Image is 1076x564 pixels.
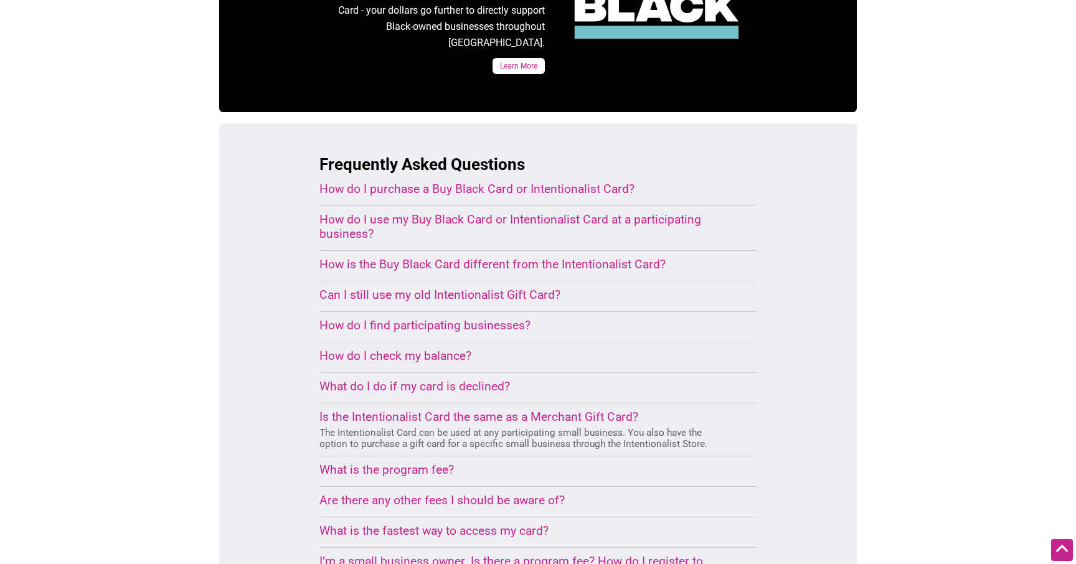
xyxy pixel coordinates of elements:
[319,524,727,541] details: When you’re logged into your Intentionalist Account, you can access your digital Intentionalist C...
[319,318,727,336] details: to view participating businesses in the Buy Black Card network and to view participating business...
[319,493,727,507] summary: Are there any other fees I should be aware of?
[319,288,727,302] summary: Can I still use my old Intentionalist Gift Card?
[319,410,727,424] summary: Is the Intentionalist Card the same as a Merchant Gift Card?
[319,410,727,449] details: The Intentionalist Card can be used at any participating small business. You also have the option...
[319,153,757,176] h3: Frequently Asked Questions
[319,493,727,510] details: In addition to the Intentionalist Program Fee, there is a Vendor Fee ($.45 for digital cards, $2....
[1051,539,1073,561] div: Scroll Back to Top
[319,349,727,366] details: When logged into your Intentionalist Account, you can access your balance from the Cards list.
[319,182,727,196] summary: How do I purchase a Buy Black Card or Intentionalist Card?
[319,379,727,397] details: You can first check your balance through your Intentionalist Account. For further support, you ca...
[319,288,727,305] details: The old Intentionalist Gift Card is no longer an in-person payment option at participating small ...
[319,318,727,332] summary: How do I find participating businesses?
[319,463,727,477] summary: What is the program fee?
[319,379,727,393] summary: What do I do if my card is declined?
[319,212,727,241] summary: How do I use my Buy Black Card or Intentionalist Card at a participating business?
[319,182,727,199] details: Both cards are available in the , with the option to select a physical or digital card.
[319,524,727,538] summary: What is the fastest way to access my card?
[493,58,545,74] a: Learn More
[319,257,727,275] details: The Buy Black Card can be used to purchase from participating Black-owned businesses. The Intenti...
[319,463,727,480] details: The program fee allows Intentionalist to cover the administrative costs of the Intentionalist Car...
[319,349,727,363] summary: How do I check my balance?
[319,212,727,244] details: Physical cards are swiped at the register, exactly like a credit card. For digital cards, simply ...
[319,257,727,271] summary: How is the Buy Black Card different from the Intentionalist Card?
